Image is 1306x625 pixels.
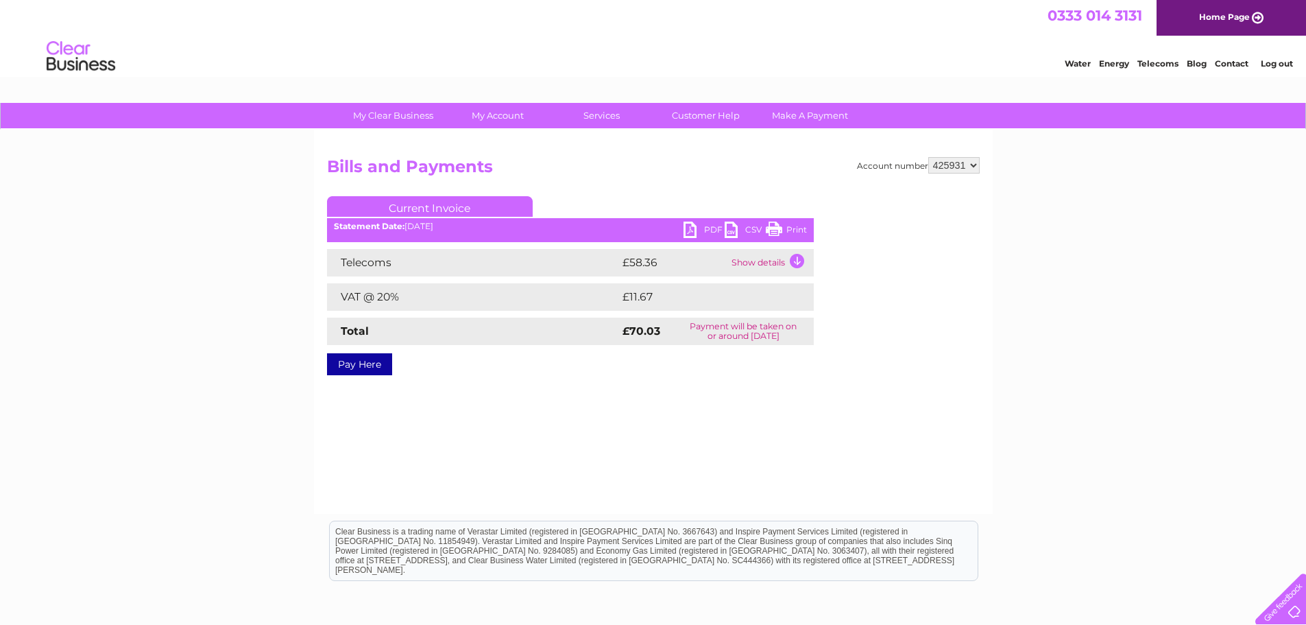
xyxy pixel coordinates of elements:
a: Water [1065,58,1091,69]
a: 0333 014 3131 [1048,7,1142,24]
a: Log out [1261,58,1293,69]
td: Show details [728,249,814,276]
img: logo.png [46,36,116,78]
td: Payment will be taken on or around [DATE] [673,318,813,345]
td: Telecoms [327,249,619,276]
a: My Account [441,103,554,128]
td: VAT @ 20% [327,283,619,311]
div: Account number [857,157,980,174]
a: Energy [1099,58,1129,69]
a: Current Invoice [327,196,533,217]
div: [DATE] [327,222,814,231]
a: My Clear Business [337,103,450,128]
a: Services [545,103,658,128]
a: Telecoms [1137,58,1178,69]
a: Print [766,222,807,241]
a: Contact [1215,58,1248,69]
h2: Bills and Payments [327,157,980,183]
b: Statement Date: [334,221,404,231]
a: CSV [725,222,766,241]
a: Make A Payment [753,103,867,128]
strong: Total [341,325,369,338]
a: PDF [684,222,725,241]
div: Clear Business is a trading name of Verastar Limited (registered in [GEOGRAPHIC_DATA] No. 3667643... [330,8,978,67]
a: Pay Here [327,353,392,375]
td: £58.36 [619,249,728,276]
a: Blog [1187,58,1207,69]
strong: £70.03 [622,325,660,338]
a: Customer Help [649,103,762,128]
td: £11.67 [619,283,784,311]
